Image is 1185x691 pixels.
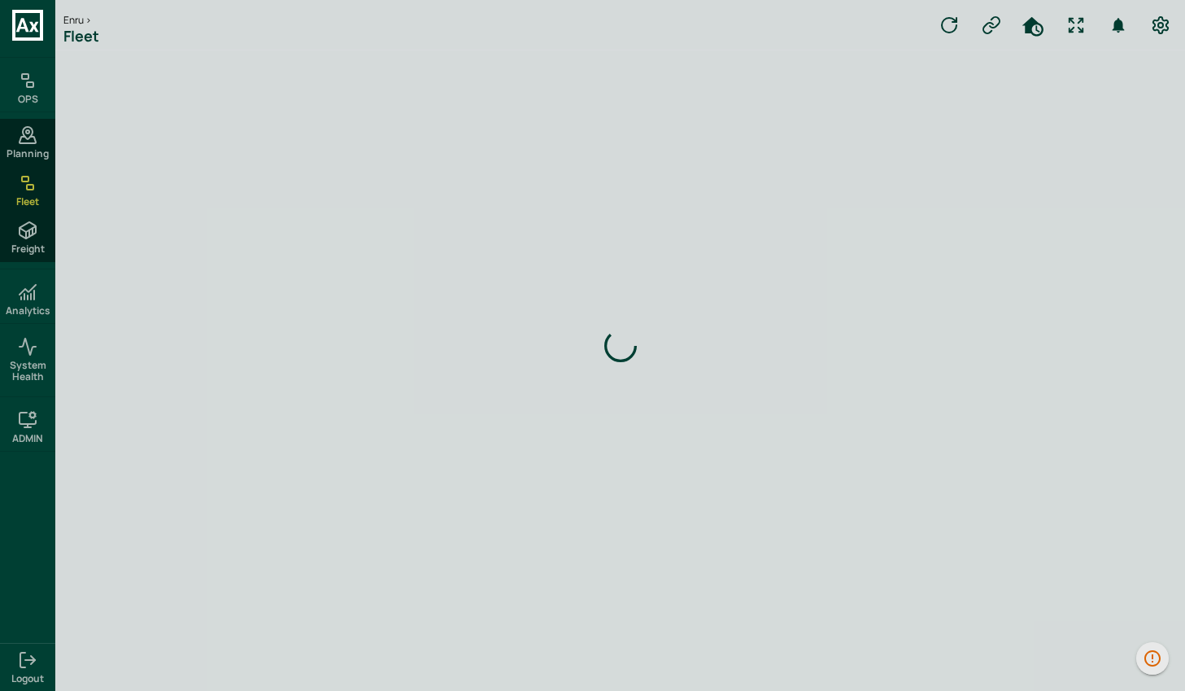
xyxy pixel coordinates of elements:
[6,305,50,317] h6: Analytics
[12,433,43,444] h6: ADMIN
[7,148,49,160] span: Planning
[16,196,39,208] span: Fleet
[11,243,45,255] span: Freight
[18,94,38,105] h6: OPS
[3,360,52,383] span: System Health
[11,673,44,684] span: Logout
